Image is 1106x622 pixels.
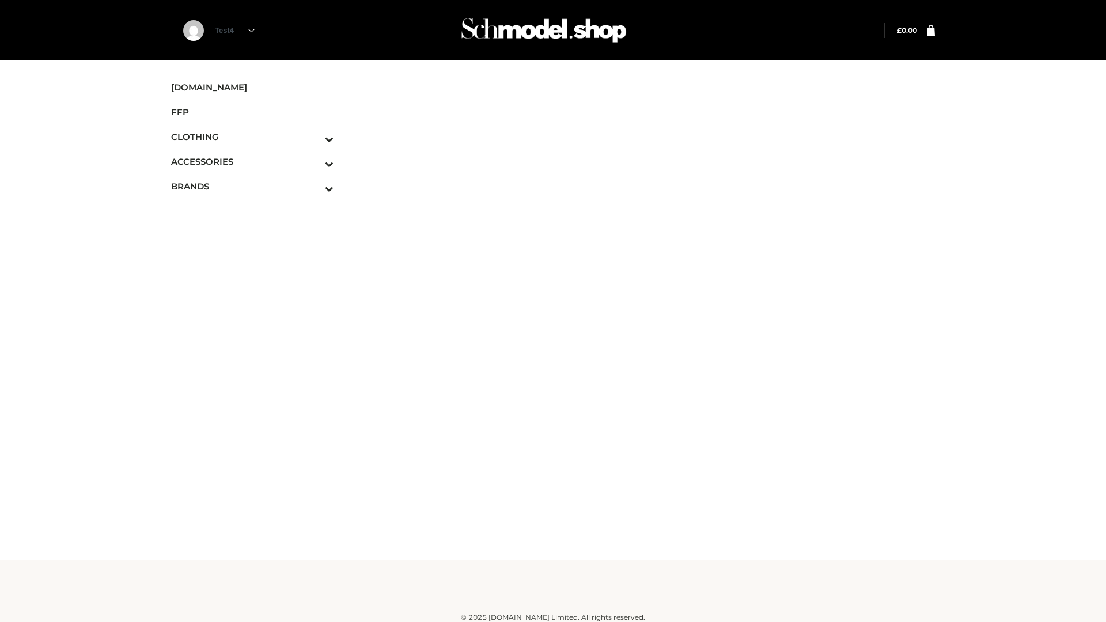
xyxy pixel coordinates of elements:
span: [DOMAIN_NAME] [171,81,334,94]
span: BRANDS [171,180,334,193]
img: Schmodel Admin 964 [457,7,630,53]
a: £0.00 [897,26,917,35]
button: Toggle Submenu [293,149,334,174]
span: CLOTHING [171,130,334,143]
a: FFP [171,100,334,124]
bdi: 0.00 [897,26,917,35]
a: Test4 [215,26,255,35]
a: CLOTHINGToggle Submenu [171,124,334,149]
a: BRANDSToggle Submenu [171,174,334,199]
span: FFP [171,105,334,119]
button: Toggle Submenu [293,174,334,199]
a: [DOMAIN_NAME] [171,75,334,100]
a: ACCESSORIESToggle Submenu [171,149,334,174]
span: ACCESSORIES [171,155,334,168]
span: £ [897,26,902,35]
button: Toggle Submenu [293,124,334,149]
